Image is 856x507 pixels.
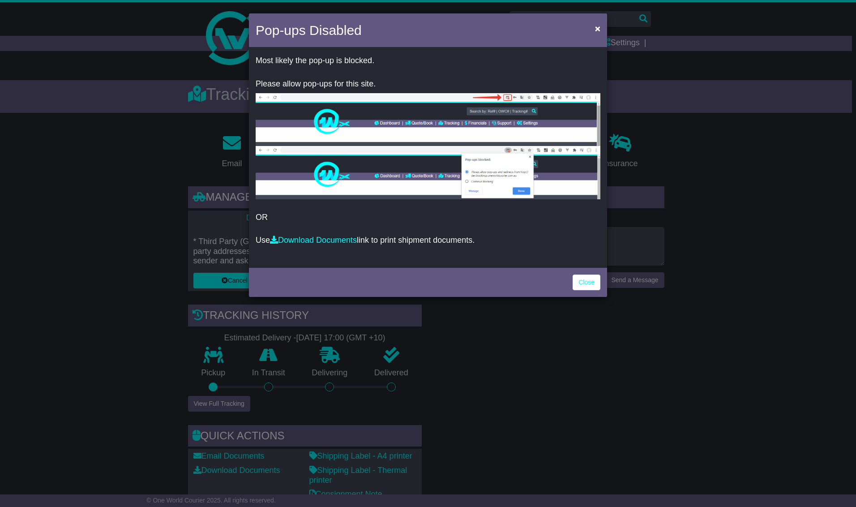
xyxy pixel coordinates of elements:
[591,19,605,38] button: Close
[256,56,600,66] p: Most likely the pop-up is blocked.
[595,23,600,34] span: ×
[256,93,600,146] img: allow-popup-1.png
[256,236,600,245] p: Use link to print shipment documents.
[256,79,600,89] p: Please allow pop-ups for this site.
[270,236,357,245] a: Download Documents
[573,275,600,290] a: Close
[256,146,600,199] img: allow-popup-2.png
[249,49,607,266] div: OR
[256,20,362,40] h4: Pop-ups Disabled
